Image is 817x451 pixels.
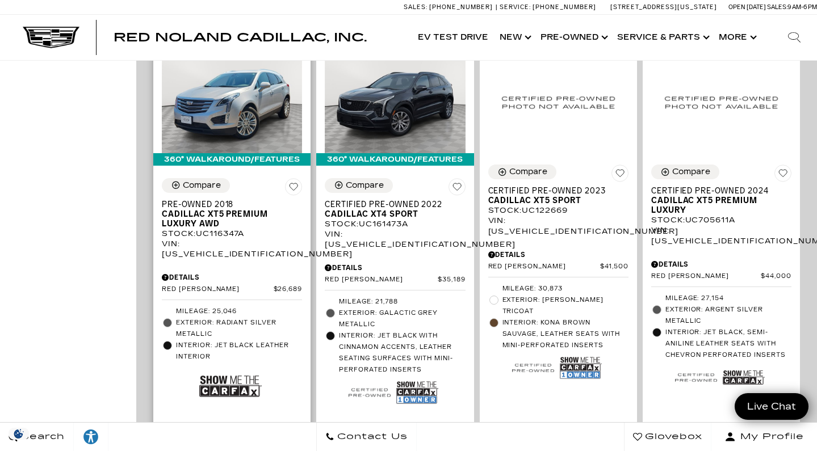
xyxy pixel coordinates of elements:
span: Pre-Owned 2018 [162,200,294,209]
div: 360° WalkAround/Features [153,153,311,166]
button: Save Vehicle [611,165,629,186]
span: Interior: Jet Black with Cinnamon accents, Leather seating surfaces with mini-perforated inserts [339,330,465,376]
button: Open user profile menu [711,423,817,451]
li: Mileage: 27,154 [651,293,791,304]
a: Red Noland Cadillac, Inc. [114,32,367,43]
div: Pricing Details - Certified Pre-Owned 2022 Cadillac XT4 Sport [325,263,465,273]
div: VIN: [US_VEHICLE_IDENTIFICATION_NUMBER] [325,229,465,250]
img: 2023 Cadillac XT5 Sport [488,48,629,157]
a: Contact Us [316,423,417,451]
li: Mileage: 21,788 [325,296,465,307]
span: Interior: Jet Black Leather Interior [176,340,302,363]
div: Compare [509,167,547,177]
div: Pricing Details - Certified Pre-Owned 2024 Cadillac XT5 Premium Luxury [651,259,791,269]
button: More [713,15,760,60]
span: Exterior: Radiant Silver Metallic [176,317,302,340]
a: Service & Parts [611,15,713,60]
span: Search [18,429,65,445]
img: Cadillac Certified Used Vehicle [675,368,717,388]
span: Contact Us [334,429,408,445]
span: Interior: Kona Brown Sauvage, Leather seats with mini-perforated inserts [502,317,629,351]
img: Cadillac Certified Used Vehicle [512,358,554,378]
span: 9 AM-6 PM [787,3,817,11]
span: Red [PERSON_NAME] [162,285,274,294]
div: VIN: [US_VEHICLE_IDENTIFICATION_NUMBER] [162,239,302,259]
div: Compare [672,167,710,177]
a: [STREET_ADDRESS][US_STATE] [610,3,717,11]
span: [PHONE_NUMBER] [533,3,596,11]
span: Red Noland Cadillac, Inc. [114,31,367,44]
span: Exterior: [PERSON_NAME] Tricoat [502,294,629,317]
span: Certified Pre-Owned 2022 [325,200,456,209]
div: Compare [346,180,384,191]
div: Pricing Details - Pre-Owned 2018 Cadillac XT5 Premium Luxury AWD [162,272,302,283]
span: Live Chat [741,400,802,413]
a: Certified Pre-Owned 2023Cadillac XT5 Sport [488,186,629,205]
span: Exterior: Argent Silver Metallic [665,304,791,327]
img: Show Me the CARFAX Badge [723,364,765,391]
li: Mileage: 30,873 [488,283,629,294]
span: Certified Pre-Owned 2023 [488,186,620,196]
a: Red [PERSON_NAME] $41,500 [488,263,629,271]
button: Compare Vehicle [488,165,556,179]
a: Explore your accessibility options [74,423,108,451]
span: $35,189 [438,276,466,284]
span: Exterior: Galactic Grey Metallic [339,307,465,330]
span: Red [PERSON_NAME] [325,276,438,284]
a: Sales: [PHONE_NUMBER] [404,4,496,10]
span: Open [DATE] [728,3,766,11]
img: Show Me the CARFAX Badge [199,365,262,407]
span: Sales: [404,3,428,11]
img: 2018 Cadillac XT5 Premium Luxury AWD [162,48,302,153]
img: 2024 Cadillac XT5 Premium Luxury [651,48,791,157]
span: Certified Pre-Owned 2024 [651,186,783,196]
div: Stock : UC122669 [488,205,629,216]
span: [PHONE_NUMBER] [429,3,493,11]
div: Compare [183,180,221,191]
button: Compare Vehicle [651,165,719,179]
a: Red [PERSON_NAME] $44,000 [651,272,791,281]
img: Cadillac Dark Logo with Cadillac White Text [23,27,79,48]
a: Red [PERSON_NAME] $35,189 [325,276,465,284]
img: 2022 Cadillac XT4 Sport [325,48,465,153]
img: Show Me the CARFAX 1-Owner Badge [396,378,438,406]
span: Glovebox [642,429,702,445]
span: Cadillac XT4 Sport [325,209,456,219]
a: Pre-Owned [535,15,611,60]
span: Cadillac XT5 Sport [488,196,620,205]
img: Show Me the CARFAX 1-Owner Badge [560,354,602,382]
a: Certified Pre-Owned 2024Cadillac XT5 Premium Luxury [651,186,791,215]
div: Stock : UC705611A [651,215,791,225]
div: Pricing Details - Certified Pre-Owned 2023 Cadillac XT5 Sport [488,250,629,260]
img: Cadillac Certified Used Vehicle [349,382,391,403]
li: Mileage: 25,046 [162,306,302,317]
a: Certified Pre-Owned 2022Cadillac XT4 Sport [325,200,465,219]
span: Red [PERSON_NAME] [488,263,601,271]
span: Red [PERSON_NAME] [651,272,761,281]
div: Stock : UC116347A [162,229,302,239]
section: Click to Open Cookie Consent Modal [6,428,32,440]
div: VIN: [US_VEHICLE_IDENTIFICATION_NUMBER] [488,216,629,236]
a: Glovebox [624,423,711,451]
span: $26,689 [274,285,303,294]
a: Service: [PHONE_NUMBER] [496,4,599,10]
div: VIN: [US_VEHICLE_IDENTIFICATION_NUMBER] [651,225,791,246]
a: Pre-Owned 2018Cadillac XT5 Premium Luxury AWD [162,200,302,229]
span: My Profile [736,429,804,445]
a: Live Chat [735,393,808,420]
a: EV Test Drive [412,15,494,60]
span: Cadillac XT5 Premium Luxury [651,196,783,215]
span: Interior: Jet Black, Semi-aniline leather seats with chevron perforated inserts [665,327,791,361]
span: $44,000 [761,272,791,281]
div: 360° WalkAround/Features [316,153,474,166]
img: Opt-Out Icon [6,428,32,440]
span: Service: [500,3,531,11]
button: Save Vehicle [774,165,791,186]
span: Cadillac XT5 Premium Luxury AWD [162,209,294,229]
span: Sales: [767,3,787,11]
button: Compare Vehicle [162,178,230,193]
div: Explore your accessibility options [74,428,108,445]
button: Compare Vehicle [325,178,393,193]
button: Save Vehicle [285,178,302,200]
